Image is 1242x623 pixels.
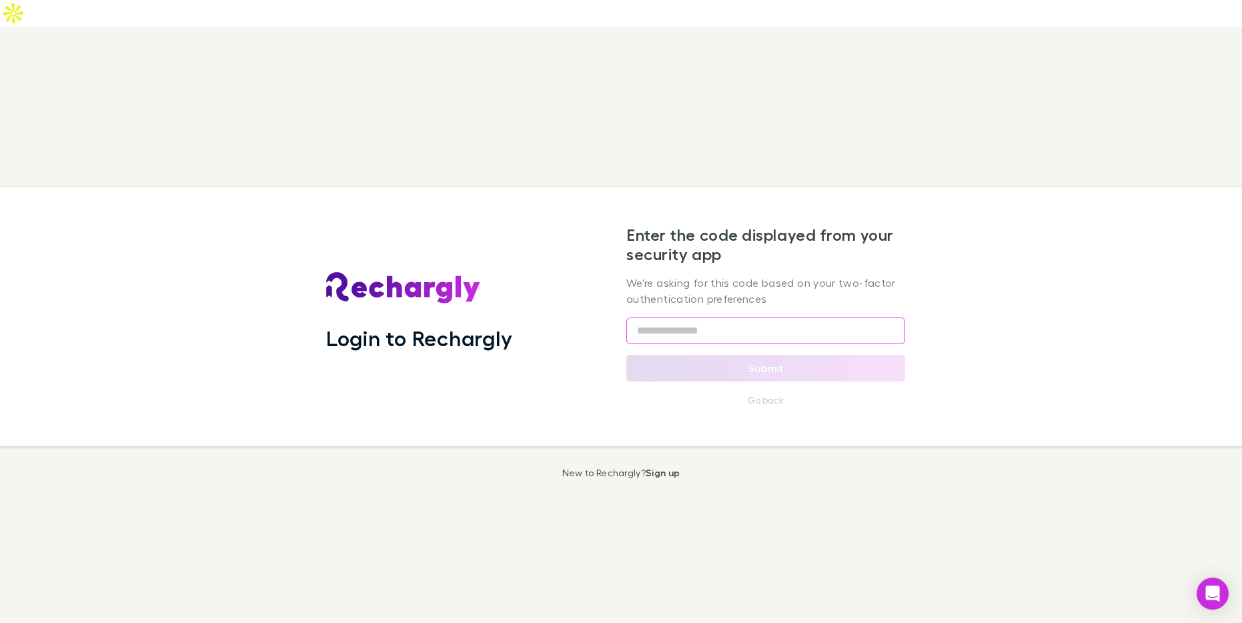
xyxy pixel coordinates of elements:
[326,272,481,304] img: Rechargly's Logo
[626,355,905,382] button: Submit
[1197,578,1229,610] div: Open Intercom Messenger
[326,326,512,351] h1: Login to Rechargly
[562,468,680,478] p: New to Rechargly?
[646,467,680,478] a: Sign up
[626,225,905,264] h2: Enter the code displayed from your security app
[740,392,792,408] button: Go back
[626,275,905,307] p: We're asking for this code based on your two-factor authentication preferences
